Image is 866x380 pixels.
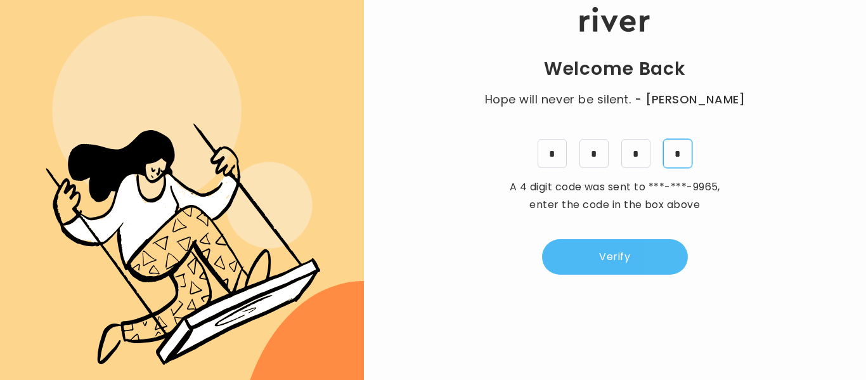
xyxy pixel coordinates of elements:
span: - [PERSON_NAME] [635,91,745,108]
h1: Welcome Back [544,58,686,81]
input: 3 [621,139,650,168]
span: A 4 digit code was sent to , enter the code in the box above [510,180,720,212]
input: 1 [663,139,692,168]
input: 9 [538,139,567,168]
input: 0 [579,139,609,168]
button: Verify [542,239,688,275]
p: Hope will never be silent. [472,91,758,108]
